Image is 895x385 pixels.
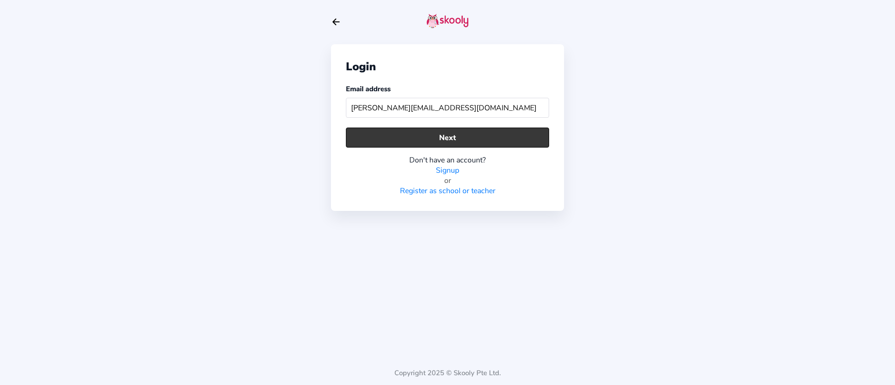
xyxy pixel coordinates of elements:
[346,176,549,186] div: or
[346,84,391,94] label: Email address
[346,98,549,118] input: Your email address
[400,186,496,196] a: Register as school or teacher
[346,59,549,74] div: Login
[436,165,459,176] a: Signup
[427,14,468,28] img: skooly-logo.png
[346,128,549,148] button: Next
[346,155,549,165] div: Don't have an account?
[331,17,341,27] button: arrow back outline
